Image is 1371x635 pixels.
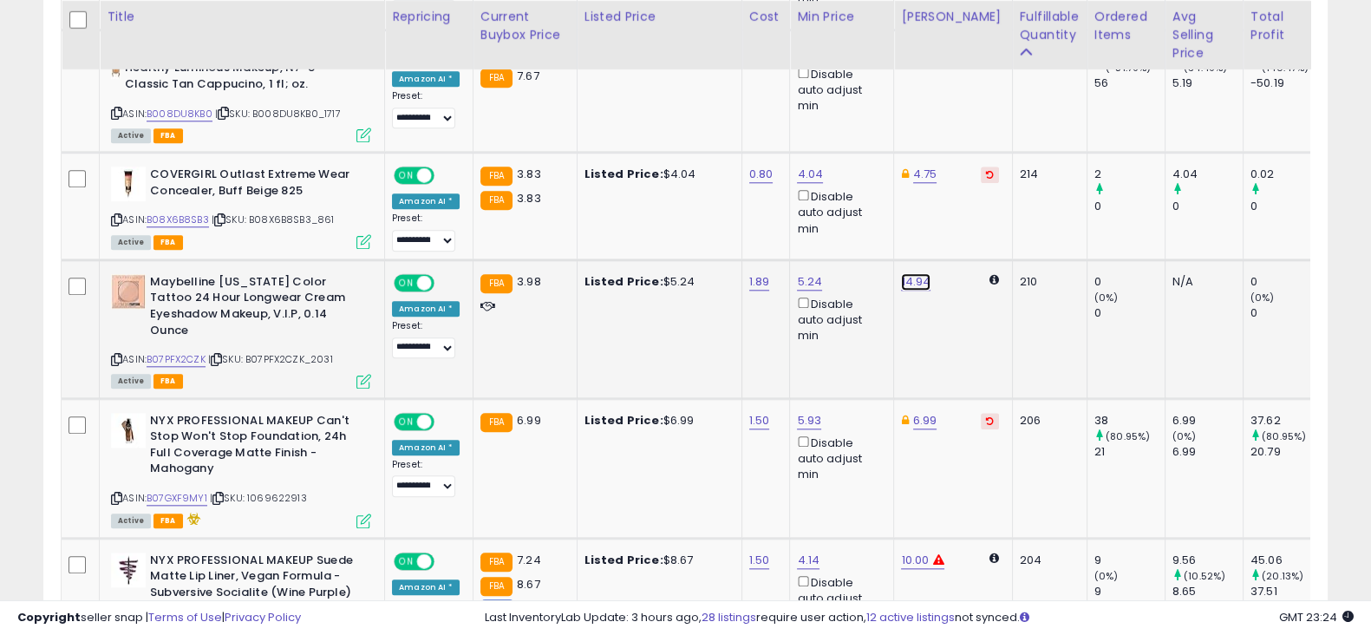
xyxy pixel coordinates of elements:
[1250,413,1321,429] div: 37.62
[1094,569,1119,583] small: (0%)
[432,168,460,183] span: OFF
[901,552,929,569] a: 10.00
[1172,584,1243,599] div: 8.65
[797,294,880,344] div: Disable auto adjust min
[1262,429,1306,443] small: (80.95%)
[147,213,209,227] a: B08X6B8SB3
[797,552,819,569] a: 4.14
[395,414,417,429] span: ON
[517,412,541,429] span: 6.99
[210,491,307,505] span: | SKU: 1069622913
[225,609,301,625] a: Privacy Policy
[1094,444,1165,460] div: 21
[702,609,756,625] a: 28 listings
[392,8,466,26] div: Repricing
[1094,274,1165,290] div: 0
[584,274,728,290] div: $5.24
[432,553,460,568] span: OFF
[1020,274,1074,290] div: 210
[480,167,512,186] small: FBA
[480,274,512,293] small: FBA
[480,69,512,88] small: FBA
[1250,553,1321,568] div: 45.06
[111,167,146,201] img: 31trdR7gZQL._SL40_.jpg
[392,320,460,358] div: Preset:
[1250,584,1321,599] div: 37.51
[1279,609,1354,625] span: 2025-10-14 23:24 GMT
[111,274,371,387] div: ASIN:
[1106,429,1150,443] small: (80.95%)
[392,71,460,87] div: Amazon AI *
[480,577,512,596] small: FBA
[153,128,183,143] span: FBA
[517,68,539,84] span: 7.67
[147,491,207,506] a: B07GXF9MY1
[797,273,822,291] a: 5.24
[212,213,335,226] span: | SKU: B08X6B8SB3_861
[749,273,770,291] a: 1.89
[150,413,361,481] b: NYX PROFESSIONAL MAKEUP Can't Stop Won't Stop Foundation, 24h Full Coverage Matte Finish - Mahogany
[1172,8,1236,62] div: Avg Selling Price
[517,552,541,568] span: 7.24
[392,440,460,455] div: Amazon AI *
[392,90,460,128] div: Preset:
[153,514,183,528] span: FBA
[480,191,512,210] small: FBA
[107,8,377,26] div: Title
[797,433,880,482] div: Disable auto adjust min
[517,190,541,206] span: 3.83
[1094,413,1165,429] div: 38
[432,414,460,429] span: OFF
[392,193,460,209] div: Amazon AI *
[1172,553,1243,568] div: 9.56
[913,412,937,429] a: 6.99
[1094,305,1165,321] div: 0
[1094,8,1158,44] div: Ordered Items
[395,168,417,183] span: ON
[749,412,770,429] a: 1.50
[111,128,151,143] span: All listings currently available for purchase on Amazon
[150,274,361,343] b: Maybelline [US_STATE] Color Tattoo 24 Hour Longwear Cream Eyeshadow Makeup, V.I.P, 0.14 Ounce
[1020,553,1074,568] div: 204
[1250,274,1321,290] div: 0
[480,8,570,44] div: Current Buybox Price
[584,412,663,429] b: Listed Price:
[797,187,880,236] div: Disable auto adjust min
[215,107,341,121] span: | SKU: B008DU8KB0_1717
[584,413,728,429] div: $6.99
[517,166,541,182] span: 3.83
[517,273,541,290] span: 3.98
[1172,167,1243,182] div: 4.04
[584,166,663,182] b: Listed Price:
[111,413,146,448] img: 31aWqMEK1qS._SL40_.jpg
[111,44,371,141] div: ASIN:
[584,553,728,568] div: $8.67
[749,166,774,183] a: 0.80
[111,553,146,587] img: 41jFtD-q86L._SL40_.jpg
[584,8,734,26] div: Listed Price
[480,553,512,572] small: FBA
[1094,167,1165,182] div: 2
[111,413,371,527] div: ASIN:
[797,573,880,622] div: Disable auto adjust min
[901,8,1004,26] div: [PERSON_NAME]
[153,235,183,250] span: FBA
[125,44,336,97] b: L'Oreal Paris True Match Lumi Healthy Luminous Makeup, N7-8 Classic Tan Cappucino, 1 fl; oz.
[392,301,460,317] div: Amazon AI *
[584,167,728,182] div: $4.04
[17,610,301,626] div: seller snap | |
[1172,75,1243,91] div: 5.19
[797,166,823,183] a: 4.04
[1250,75,1321,91] div: -50.19
[1020,8,1080,44] div: Fulfillable Quantity
[901,273,930,291] a: 14.94
[1250,291,1275,304] small: (0%)
[1172,413,1243,429] div: 6.99
[1172,429,1197,443] small: (0%)
[1250,305,1321,321] div: 0
[1020,413,1074,429] div: 206
[147,107,212,121] a: B008DU8KB0
[183,513,201,525] i: hazardous material
[153,374,183,389] span: FBA
[392,459,460,497] div: Preset:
